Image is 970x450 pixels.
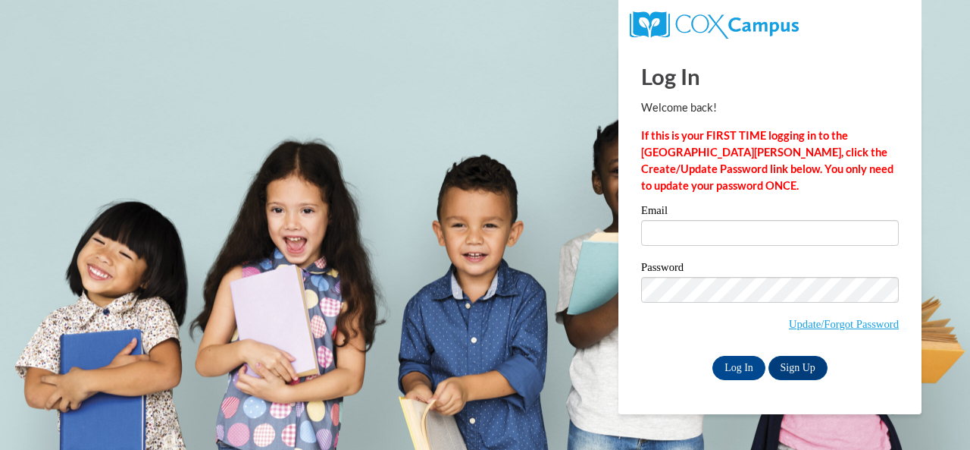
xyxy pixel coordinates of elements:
p: Welcome back! [641,99,899,116]
label: Email [641,205,899,220]
h1: Log In [641,61,899,92]
img: COX Campus [630,11,799,39]
a: Update/Forgot Password [789,318,899,330]
input: Log In [712,356,765,380]
a: Sign Up [768,356,828,380]
strong: If this is your FIRST TIME logging in to the [GEOGRAPHIC_DATA][PERSON_NAME], click the Create/Upd... [641,129,893,192]
label: Password [641,262,899,277]
a: COX Campus [630,17,799,30]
